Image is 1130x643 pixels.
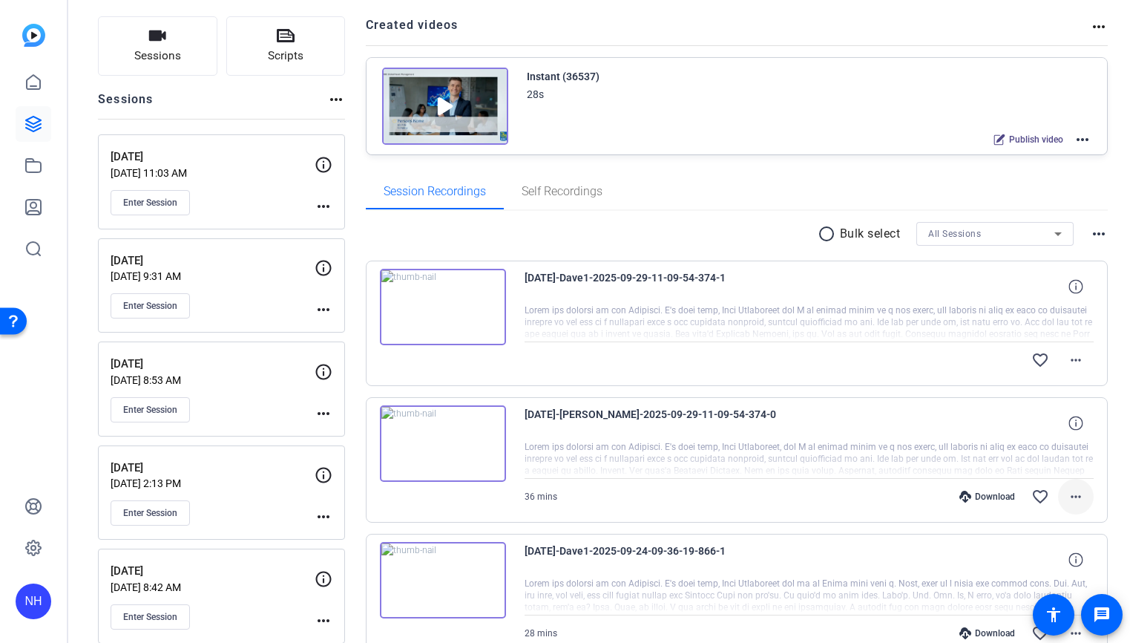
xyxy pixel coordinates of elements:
[327,91,345,108] mat-icon: more_horiz
[382,68,508,145] img: Creator Project Thumbnail
[111,460,315,477] p: [DATE]
[111,397,190,422] button: Enter Session
[98,91,154,119] h2: Sessions
[315,405,332,422] mat-icon: more_horiz
[818,225,840,243] mat-icon: radio_button_unchecked
[1031,488,1049,506] mat-icon: favorite_border
[315,612,332,630] mat-icon: more_horiz
[525,405,799,441] span: [DATE]-[PERSON_NAME]-2025-09-29-11-09-54-374-0
[111,581,315,593] p: [DATE] 8:42 AM
[111,563,315,580] p: [DATE]
[1031,351,1049,369] mat-icon: favorite_border
[111,252,315,270] p: [DATE]
[1067,351,1085,369] mat-icon: more_horiz
[123,507,177,519] span: Enter Session
[525,542,799,578] span: [DATE]-Dave1-2025-09-24-09-36-19-866-1
[522,186,602,198] span: Self Recordings
[952,491,1022,503] div: Download
[111,293,190,319] button: Enter Session
[123,404,177,416] span: Enter Session
[1090,225,1108,243] mat-icon: more_horiz
[315,301,332,319] mat-icon: more_horiz
[226,16,346,76] button: Scripts
[123,300,177,312] span: Enter Session
[1031,624,1049,642] mat-icon: favorite_border
[134,48,181,65] span: Sessions
[380,405,506,483] img: thumb-nail
[315,198,332,215] mat-icon: more_horiz
[123,611,177,623] span: Enter Session
[111,167,315,179] p: [DATE] 11:03 AM
[315,508,332,526] mat-icon: more_horiz
[1074,131,1091,148] mat-icon: more_horiz
[1090,18,1108,36] mat-icon: more_horiz
[380,542,506,619] img: thumb-nail
[111,477,315,489] p: [DATE] 2:13 PM
[1045,606,1062,624] mat-icon: accessibility
[384,186,486,198] span: Session Recordings
[525,628,557,639] span: 28 mins
[366,16,1091,45] h2: Created videos
[1067,488,1085,506] mat-icon: more_horiz
[111,270,315,282] p: [DATE] 9:31 AM
[22,24,45,47] img: blue-gradient.svg
[111,374,315,386] p: [DATE] 8:53 AM
[111,356,315,373] p: [DATE]
[527,68,600,85] div: Instant (36537)
[525,269,799,304] span: [DATE]-Dave1-2025-09-29-11-09-54-374-1
[98,16,217,76] button: Sessions
[952,627,1022,639] div: Download
[16,584,51,619] div: NH
[111,190,190,215] button: Enter Session
[840,225,901,243] p: Bulk select
[123,197,177,209] span: Enter Session
[268,48,303,65] span: Scripts
[1067,624,1085,642] mat-icon: more_horiz
[380,269,506,346] img: thumb-nail
[1009,134,1063,146] span: Publish video
[527,85,544,103] div: 28s
[111,500,190,526] button: Enter Session
[111,148,315,166] p: [DATE]
[928,229,981,239] span: All Sessions
[1093,606,1111,624] mat-icon: message
[525,492,557,502] span: 36 mins
[111,604,190,630] button: Enter Session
